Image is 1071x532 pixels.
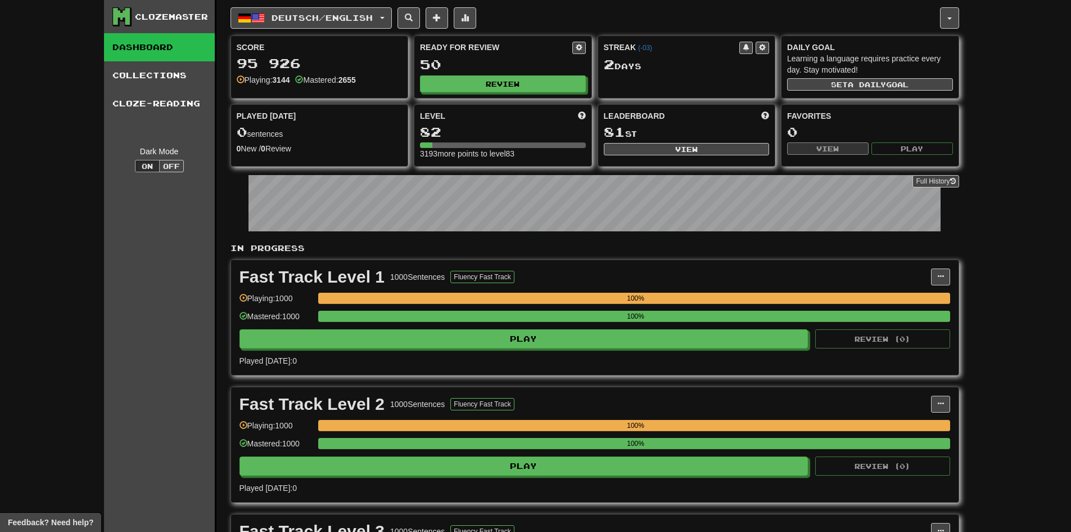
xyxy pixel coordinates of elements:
[237,110,296,122] span: Played [DATE]
[390,399,445,410] div: 1000 Sentences
[237,125,403,140] div: sentences
[787,42,953,53] div: Daily Goal
[638,44,652,52] a: (-03)
[397,7,420,29] button: Search sentences
[239,396,385,413] div: Fast Track Level 2
[237,124,247,140] span: 0
[231,7,392,29] button: Deutsch/English
[272,75,290,84] strong: 3144
[239,457,808,476] button: Play
[787,142,869,155] button: View
[604,124,625,140] span: 81
[237,74,290,86] div: Playing:
[420,57,586,71] div: 50
[604,143,770,155] button: View
[239,329,808,348] button: Play
[420,75,586,92] button: Review
[322,293,950,304] div: 100%
[322,438,950,449] div: 100%
[239,293,313,311] div: Playing: 1000
[239,438,313,457] div: Mastered: 1000
[239,311,313,329] div: Mastered: 1000
[761,110,769,122] span: This week in points, UTC
[787,78,953,91] button: Seta dailygoal
[159,160,184,172] button: Off
[295,74,355,86] div: Mastered:
[272,13,373,23] span: Deutsch / English
[815,457,950,476] button: Review (0)
[104,33,215,61] a: Dashboard
[848,81,886,88] span: a daily
[787,125,953,139] div: 0
[239,269,385,285] div: Fast Track Level 1
[578,110,586,122] span: Score more points to level up
[261,144,265,153] strong: 0
[454,7,476,29] button: More stats
[604,57,770,72] div: Day s
[420,42,572,53] div: Ready for Review
[237,144,241,153] strong: 0
[420,125,586,139] div: 82
[104,61,215,90] a: Collections
[8,517,93,528] span: Open feedback widget
[450,398,514,410] button: Fluency Fast Track
[390,271,445,283] div: 1000 Sentences
[239,356,297,365] span: Played [DATE]: 0
[787,53,953,75] div: Learning a language requires practice every day. Stay motivated!
[322,311,950,322] div: 100%
[426,7,448,29] button: Add sentence to collection
[450,271,514,283] button: Fluency Fast Track
[420,148,586,159] div: 3193 more points to level 83
[135,160,160,172] button: On
[604,125,770,140] div: st
[338,75,356,84] strong: 2655
[237,42,403,53] div: Score
[815,329,950,348] button: Review (0)
[239,420,313,439] div: Playing: 1000
[604,42,740,53] div: Streak
[787,110,953,122] div: Favorites
[604,56,614,72] span: 2
[420,110,445,122] span: Level
[239,484,297,493] span: Played [DATE]: 0
[322,420,950,431] div: 100%
[604,110,665,122] span: Leaderboard
[112,146,206,157] div: Dark Mode
[237,143,403,154] div: New / Review
[871,142,953,155] button: Play
[135,11,208,23] div: Clozemaster
[237,56,403,70] div: 95 926
[231,243,959,254] p: In Progress
[912,175,959,187] a: Full History
[104,90,215,118] a: Cloze-Reading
